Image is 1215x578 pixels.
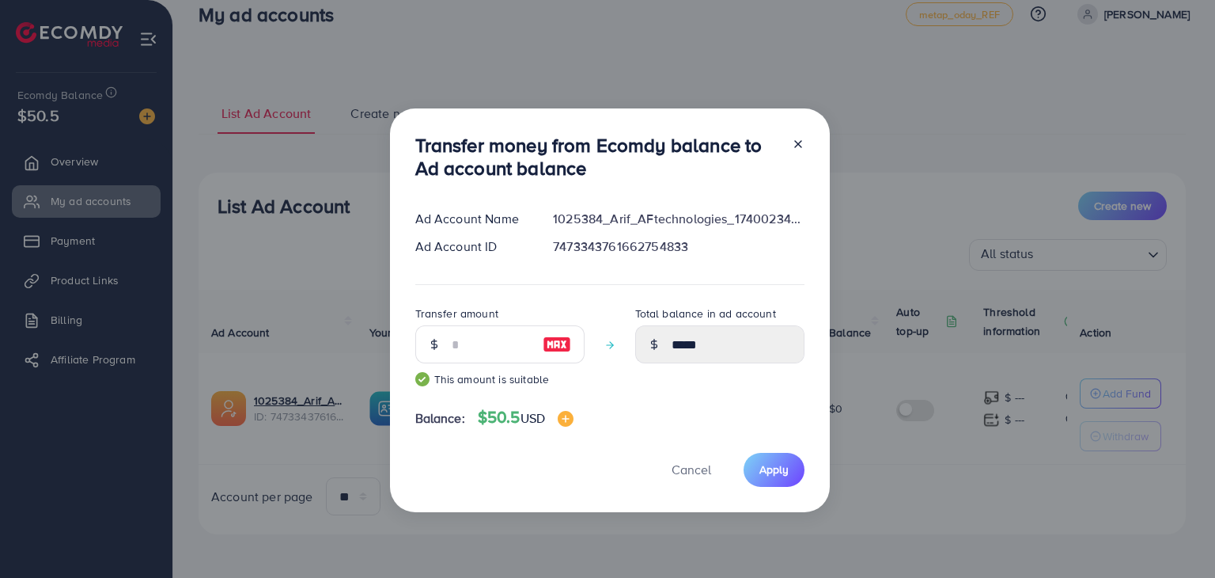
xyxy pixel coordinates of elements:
[558,411,573,427] img: image
[415,409,465,428] span: Balance:
[403,238,541,256] div: Ad Account ID
[403,210,541,228] div: Ad Account Name
[478,408,573,428] h4: $50.5
[540,210,816,228] div: 1025384_Arif_AFtechnologies_1740023445977
[520,409,545,427] span: USD
[672,461,711,478] span: Cancel
[415,134,779,180] h3: Transfer money from Ecomdy balance to Ad account balance
[635,306,776,321] label: Total balance in ad account
[759,462,789,477] span: Apply
[543,335,571,354] img: image
[415,306,498,321] label: Transfer amount
[415,372,430,386] img: guide
[540,238,816,256] div: 7473343761662754833
[1148,507,1203,566] iframe: Chat
[652,453,731,487] button: Cancel
[415,371,585,387] small: This amount is suitable
[744,453,804,487] button: Apply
